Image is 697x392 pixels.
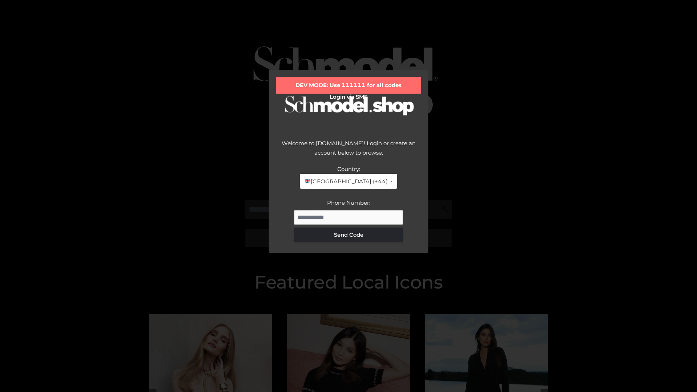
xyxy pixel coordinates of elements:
[337,166,360,172] label: Country:
[294,228,403,242] button: Send Code
[304,177,387,186] span: [GEOGRAPHIC_DATA] (+44)
[276,139,421,164] div: Welcome to [DOMAIN_NAME]! Login or create an account below to browse.
[305,178,310,184] img: 🇬🇧
[276,77,421,94] div: DEV MODE: Use 111111 for all codes
[276,94,421,100] h2: Login via SMS
[327,199,370,206] label: Phone Number:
